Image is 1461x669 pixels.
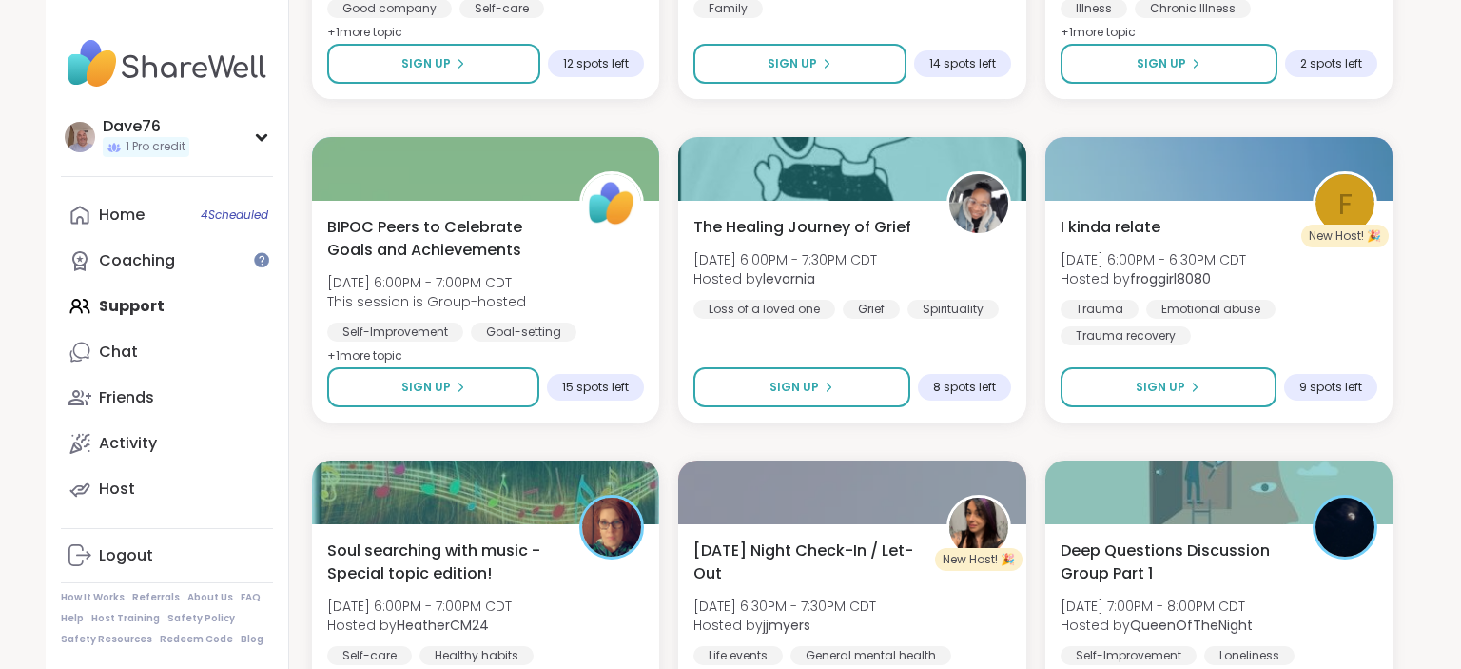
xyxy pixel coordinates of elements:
[99,433,157,454] div: Activity
[471,323,576,342] div: Goal-setting
[693,269,877,288] span: Hosted by
[769,379,819,396] span: Sign Up
[1301,225,1389,247] div: New Host! 🎉
[99,250,175,271] div: Coaching
[768,55,817,72] span: Sign Up
[949,174,1008,233] img: levornia
[61,375,273,421] a: Friends
[763,269,815,288] b: levornia
[327,646,412,665] div: Self-care
[1061,367,1276,407] button: Sign Up
[397,616,489,635] b: HeatherCM24
[61,466,273,512] a: Host
[693,597,876,616] span: [DATE] 6:30PM - 7:30PM CDT
[167,612,235,625] a: Safety Policy
[693,616,876,635] span: Hosted by
[562,380,629,395] span: 15 spots left
[1061,597,1253,616] span: [DATE] 7:00PM - 8:00PM CDT
[419,646,534,665] div: Healthy habits
[254,252,269,267] iframe: Spotlight
[1061,44,1277,84] button: Sign Up
[91,612,160,625] a: Host Training
[1061,646,1197,665] div: Self-Improvement
[1061,326,1191,345] div: Trauma recovery
[843,300,900,319] div: Grief
[907,300,999,319] div: Spirituality
[103,116,189,137] div: Dave76
[61,533,273,579] a: Logout
[935,548,1023,571] div: New Host! 🎉
[132,591,180,604] a: Referrals
[1061,540,1292,585] span: Deep Questions Discussion Group Part 1
[1146,300,1276,319] div: Emotional abuse
[61,633,152,646] a: Safety Resources
[99,205,145,226] div: Home
[327,616,512,635] span: Hosted by
[327,367,539,407] button: Sign Up
[693,367,909,407] button: Sign Up
[201,207,268,223] span: 4 Scheduled
[99,545,153,566] div: Logout
[401,55,451,72] span: Sign Up
[949,498,1008,557] img: jjmyers
[61,591,125,604] a: How It Works
[563,56,629,71] span: 12 spots left
[327,292,526,311] span: This session is Group-hosted
[61,192,273,238] a: Home4Scheduled
[1061,269,1246,288] span: Hosted by
[61,30,273,97] img: ShareWell Nav Logo
[1130,616,1253,635] b: QueenOfTheNight
[99,479,135,500] div: Host
[401,379,451,396] span: Sign Up
[61,329,273,375] a: Chat
[99,387,154,408] div: Friends
[1300,56,1362,71] span: 2 spots left
[582,174,641,233] img: ShareWell
[126,139,185,155] span: 1 Pro credit
[241,591,261,604] a: FAQ
[582,498,641,557] img: HeatherCM24
[693,300,835,319] div: Loss of a loved one
[160,633,233,646] a: Redeem Code
[933,380,996,395] span: 8 spots left
[1061,616,1253,635] span: Hosted by
[693,44,906,84] button: Sign Up
[327,44,540,84] button: Sign Up
[327,216,558,262] span: BIPOC Peers to Celebrate Goals and Achievements
[1130,269,1211,288] b: froggirl8080
[327,597,512,616] span: [DATE] 6:00PM - 7:00PM CDT
[1338,182,1353,226] span: f
[693,250,877,269] span: [DATE] 6:00PM - 7:30PM CDT
[763,616,810,635] b: jjmyers
[241,633,263,646] a: Blog
[790,646,951,665] div: General mental health
[929,56,996,71] span: 14 spots left
[1061,250,1246,269] span: [DATE] 6:00PM - 6:30PM CDT
[61,238,273,284] a: Coaching
[1061,216,1160,239] span: I kinda relate
[1136,379,1185,396] span: Sign Up
[1137,55,1186,72] span: Sign Up
[65,122,95,152] img: Dave76
[61,421,273,466] a: Activity
[327,273,526,292] span: [DATE] 6:00PM - 7:00PM CDT
[693,540,925,585] span: [DATE] Night Check-In / Let-Out
[1299,380,1362,395] span: 9 spots left
[1204,646,1295,665] div: Loneliness
[1061,300,1139,319] div: Trauma
[327,540,558,585] span: Soul searching with music -Special topic edition!
[693,216,911,239] span: The Healing Journey of Grief
[99,342,138,363] div: Chat
[187,591,233,604] a: About Us
[693,646,783,665] div: Life events
[61,612,84,625] a: Help
[327,323,463,342] div: Self-Improvement
[1315,498,1374,557] img: QueenOfTheNight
